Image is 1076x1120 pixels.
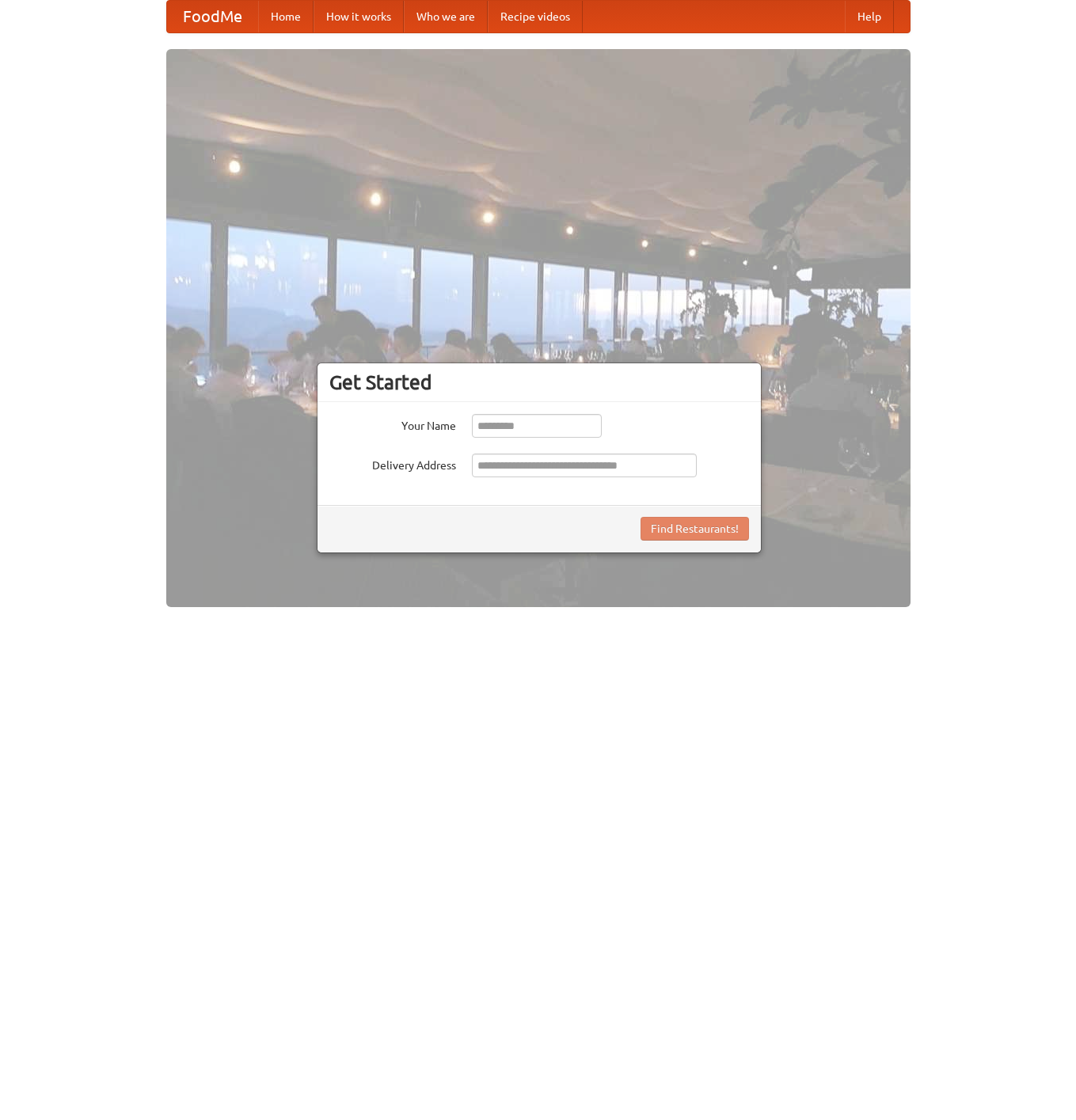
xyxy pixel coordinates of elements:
[329,454,456,473] label: Delivery Address
[167,1,258,32] a: FoodMe
[404,1,488,32] a: Who we are
[314,1,404,32] a: How it works
[488,1,583,32] a: Recipe videos
[329,414,456,434] label: Your Name
[641,517,749,541] button: Find Restaurants!
[845,1,894,32] a: Help
[258,1,314,32] a: Home
[329,370,749,394] h3: Get Started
